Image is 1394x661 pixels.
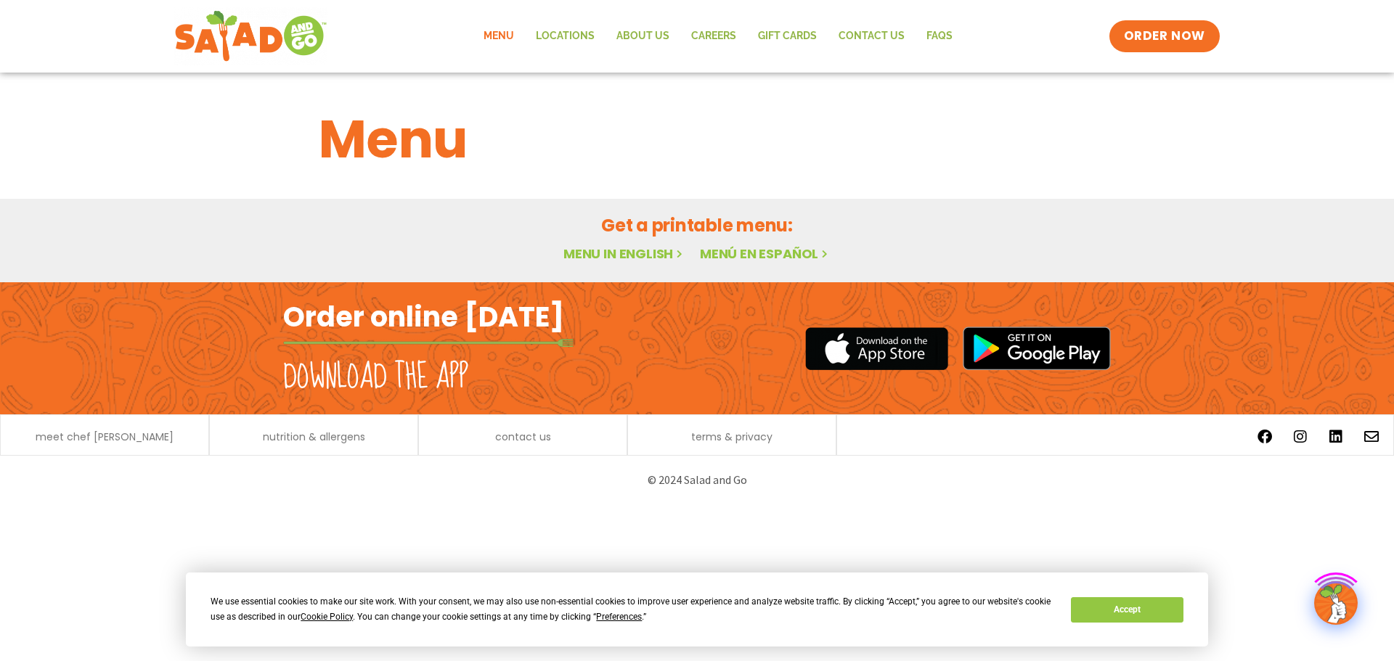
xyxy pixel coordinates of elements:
a: FAQs [916,20,963,53]
h1: Menu [319,100,1075,178]
a: About Us [606,20,680,53]
h2: Order online [DATE] [283,299,564,334]
a: meet chef [PERSON_NAME] [36,432,174,442]
a: Careers [680,20,747,53]
p: © 2024 Salad and Go [290,470,1104,490]
div: Cookie Consent Prompt [186,572,1208,646]
img: google_play [963,327,1111,370]
img: fork [283,339,574,347]
a: contact us [495,432,551,442]
nav: Menu [473,20,963,53]
img: appstore [805,325,948,372]
h2: Get a printable menu: [319,213,1075,238]
span: Cookie Policy [301,612,353,622]
a: Menu [473,20,525,53]
img: new-SAG-logo-768×292 [174,7,327,65]
span: ORDER NOW [1124,28,1205,45]
a: Menú en español [700,245,831,263]
button: Accept [1071,597,1183,623]
a: terms & privacy [691,432,773,442]
a: Locations [525,20,606,53]
h2: Download the app [283,357,468,398]
a: Menu in English [563,245,685,263]
a: GIFT CARDS [747,20,828,53]
div: We use essential cookies to make our site work. With your consent, we may also use non-essential ... [211,594,1053,625]
a: nutrition & allergens [263,432,365,442]
a: Contact Us [828,20,916,53]
a: ORDER NOW [1109,20,1220,52]
span: Preferences [596,612,642,622]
